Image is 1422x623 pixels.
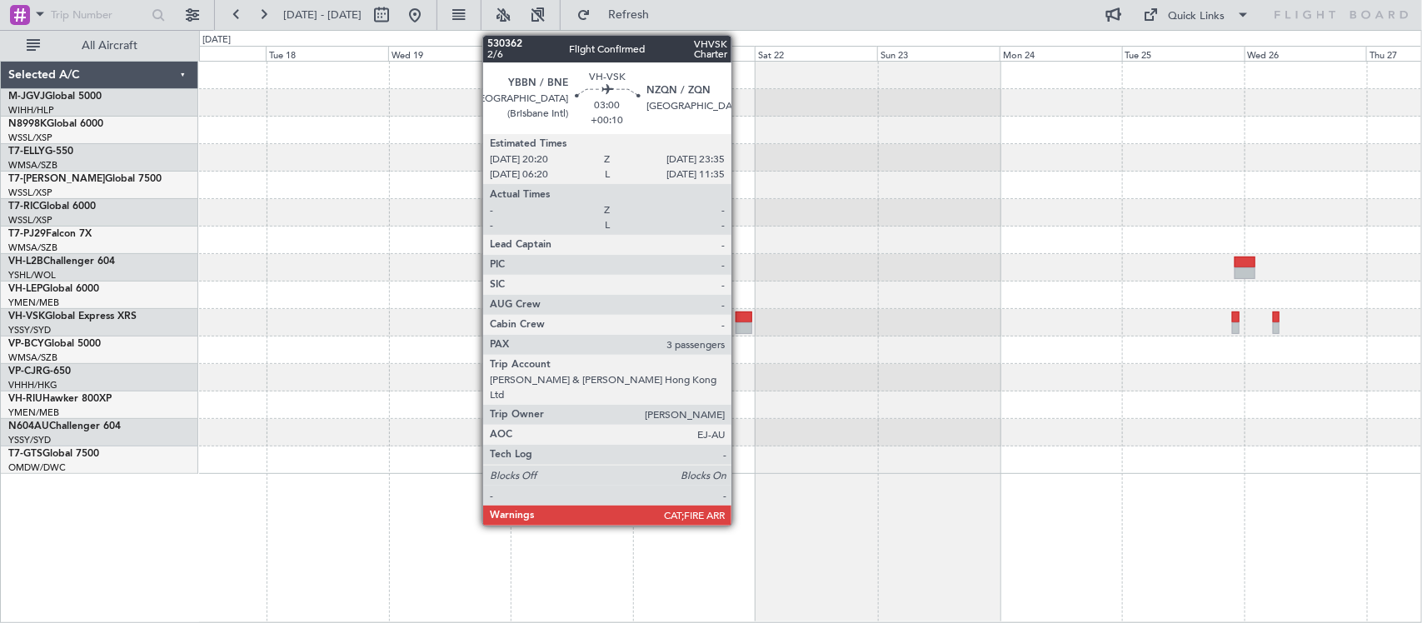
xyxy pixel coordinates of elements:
[8,311,45,321] span: VH-VSK
[8,379,57,391] a: VHHH/HKG
[18,32,181,59] button: All Aircraft
[8,92,102,102] a: M-JGVJGlobal 5000
[8,339,44,349] span: VP-BCY
[8,257,115,267] a: VH-L2BChallenger 604
[1000,46,1122,61] div: Mon 24
[8,284,99,294] a: VH-LEPGlobal 6000
[8,119,103,129] a: N8998KGlobal 6000
[8,229,46,239] span: T7-PJ29
[8,339,101,349] a: VP-BCYGlobal 5000
[8,366,42,376] span: VP-CJR
[8,311,137,321] a: VH-VSKGlobal Express XRS
[8,119,47,129] span: N8998K
[388,46,511,61] div: Wed 19
[8,434,51,446] a: YSSY/SYD
[8,284,42,294] span: VH-LEP
[8,366,71,376] a: VP-CJRG-650
[8,406,59,419] a: YMEN/MEB
[511,46,633,61] div: Thu 20
[8,269,56,282] a: YSHL/WOL
[594,9,664,21] span: Refresh
[8,297,59,309] a: YMEN/MEB
[8,449,99,459] a: T7-GTSGlobal 7500
[8,257,43,267] span: VH-L2B
[569,2,669,28] button: Refresh
[8,461,66,474] a: OMDW/DWC
[1169,8,1225,25] div: Quick Links
[8,202,96,212] a: T7-RICGlobal 6000
[8,202,39,212] span: T7-RIC
[8,229,92,239] a: T7-PJ29Falcon 7X
[43,40,176,52] span: All Aircraft
[8,351,57,364] a: WMSA/SZB
[755,46,877,61] div: Sat 22
[143,46,266,61] div: Mon 17
[1135,2,1259,28] button: Quick Links
[8,187,52,199] a: WSSL/XSP
[8,104,54,117] a: WIHH/HLP
[8,214,52,227] a: WSSL/XSP
[8,92,45,102] span: M-JGVJ
[8,147,73,157] a: T7-ELLYG-550
[633,46,756,61] div: Fri 21
[8,449,42,459] span: T7-GTS
[8,174,105,184] span: T7-[PERSON_NAME]
[8,421,49,431] span: N604AU
[266,46,388,61] div: Tue 18
[283,7,362,22] span: [DATE] - [DATE]
[877,46,1000,61] div: Sun 23
[202,33,231,47] div: [DATE]
[51,2,147,27] input: Trip Number
[8,394,112,404] a: VH-RIUHawker 800XP
[8,147,45,157] span: T7-ELLY
[8,421,121,431] a: N604AUChallenger 604
[8,132,52,144] a: WSSL/XSP
[8,242,57,254] a: WMSA/SZB
[8,174,162,184] a: T7-[PERSON_NAME]Global 7500
[1245,46,1367,61] div: Wed 26
[1122,46,1245,61] div: Tue 25
[8,324,51,336] a: YSSY/SYD
[8,394,42,404] span: VH-RIU
[8,159,57,172] a: WMSA/SZB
